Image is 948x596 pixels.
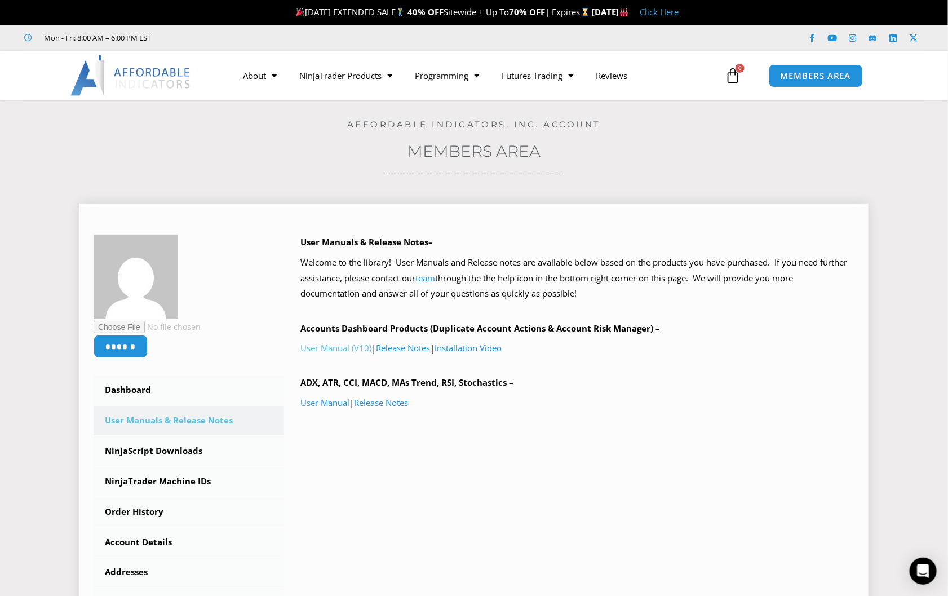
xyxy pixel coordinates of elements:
[167,32,336,43] iframe: Customer reviews powered by Trustpilot
[94,406,284,435] a: User Manuals & Release Notes
[769,64,863,87] a: MEMBERS AREA
[301,341,855,356] p: | |
[435,342,502,354] a: Installation Video
[301,255,855,302] p: Welcome to the library! User Manuals and Release notes are available below based on the products ...
[94,528,284,557] a: Account Details
[376,342,431,354] a: Release Notes
[232,63,288,89] a: About
[94,235,178,319] img: 95e0ca586440f0d1db6b8497e77ead8cae78962593e0ff95ba239484a0c4f708
[708,59,757,92] a: 0
[94,376,284,405] a: Dashboard
[592,6,629,17] strong: [DATE]
[510,6,546,17] strong: 70% OFF
[584,63,639,89] a: Reviews
[232,63,722,89] nav: Menu
[94,436,284,466] a: NinjaScript Downloads
[396,8,405,16] img: 🏌️‍♂️
[296,8,304,16] img: 🎉
[416,272,436,284] a: team
[355,397,409,408] a: Release Notes
[301,397,350,408] a: User Manual
[288,63,404,89] a: NinjaTrader Products
[620,8,628,16] img: 🏭
[301,377,514,388] b: ADX, ATR, CCI, MACD, MAs Trend, RSI, Stochastics –
[94,467,284,496] a: NinjaTrader Machine IDs
[910,558,937,585] div: Open Intercom Messenger
[736,64,745,73] span: 0
[42,31,152,45] span: Mon - Fri: 8:00 AM – 6:00 PM EST
[640,6,679,17] a: Click Here
[490,63,584,89] a: Futures Trading
[581,8,590,16] img: ⌛
[70,55,192,96] img: LogoAI | Affordable Indicators – NinjaTrader
[293,6,592,17] span: [DATE] EXTENDED SALE Sitewide + Up To | Expires
[347,119,601,130] a: Affordable Indicators, Inc. Account
[94,558,284,587] a: Addresses
[301,323,661,334] b: Accounts Dashboard Products (Duplicate Account Actions & Account Risk Manager) –
[408,6,444,17] strong: 40% OFF
[94,497,284,527] a: Order History
[301,395,855,411] p: |
[404,63,490,89] a: Programming
[781,72,851,80] span: MEMBERS AREA
[301,236,433,248] b: User Manuals & Release Notes–
[301,342,372,354] a: User Manual (V10)
[407,142,541,161] a: Members Area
